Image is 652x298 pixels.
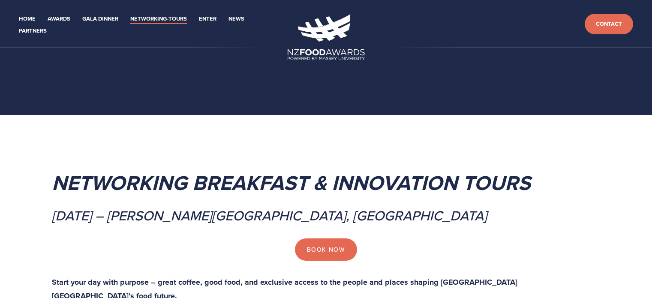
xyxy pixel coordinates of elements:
[585,14,633,35] a: Contact
[19,26,47,36] a: Partners
[48,14,70,24] a: Awards
[199,14,216,24] a: Enter
[52,168,531,198] em: Networking Breakfast & Innovation Tours
[82,14,118,24] a: Gala Dinner
[52,205,487,225] em: [DATE] – [PERSON_NAME][GEOGRAPHIC_DATA], [GEOGRAPHIC_DATA]
[19,14,36,24] a: Home
[295,238,357,261] a: Book Now
[130,14,187,24] a: Networking-Tours
[228,14,244,24] a: News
